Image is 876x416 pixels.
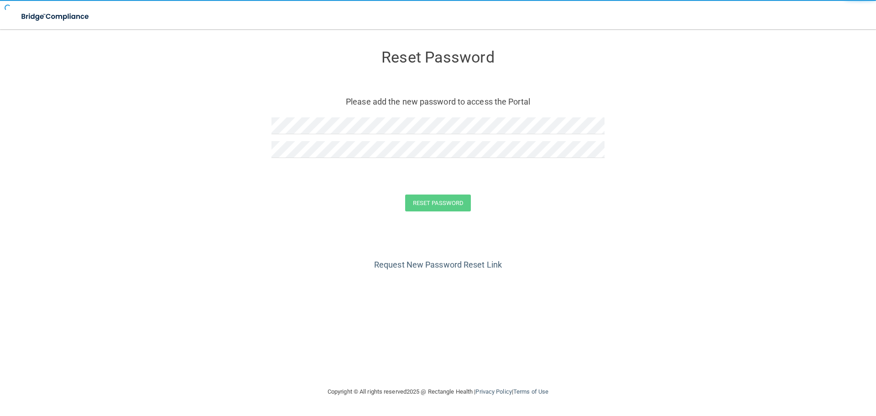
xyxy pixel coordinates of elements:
[475,388,511,395] a: Privacy Policy
[271,377,605,406] div: Copyright © All rights reserved 2025 @ Rectangle Health | |
[271,49,605,66] h3: Reset Password
[405,195,471,211] button: Reset Password
[278,94,598,109] p: Please add the new password to access the Portal
[14,7,98,26] img: bridge_compliance_login_screen.278c3ca4.svg
[513,388,548,395] a: Terms of Use
[374,260,502,269] a: Request New Password Reset Link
